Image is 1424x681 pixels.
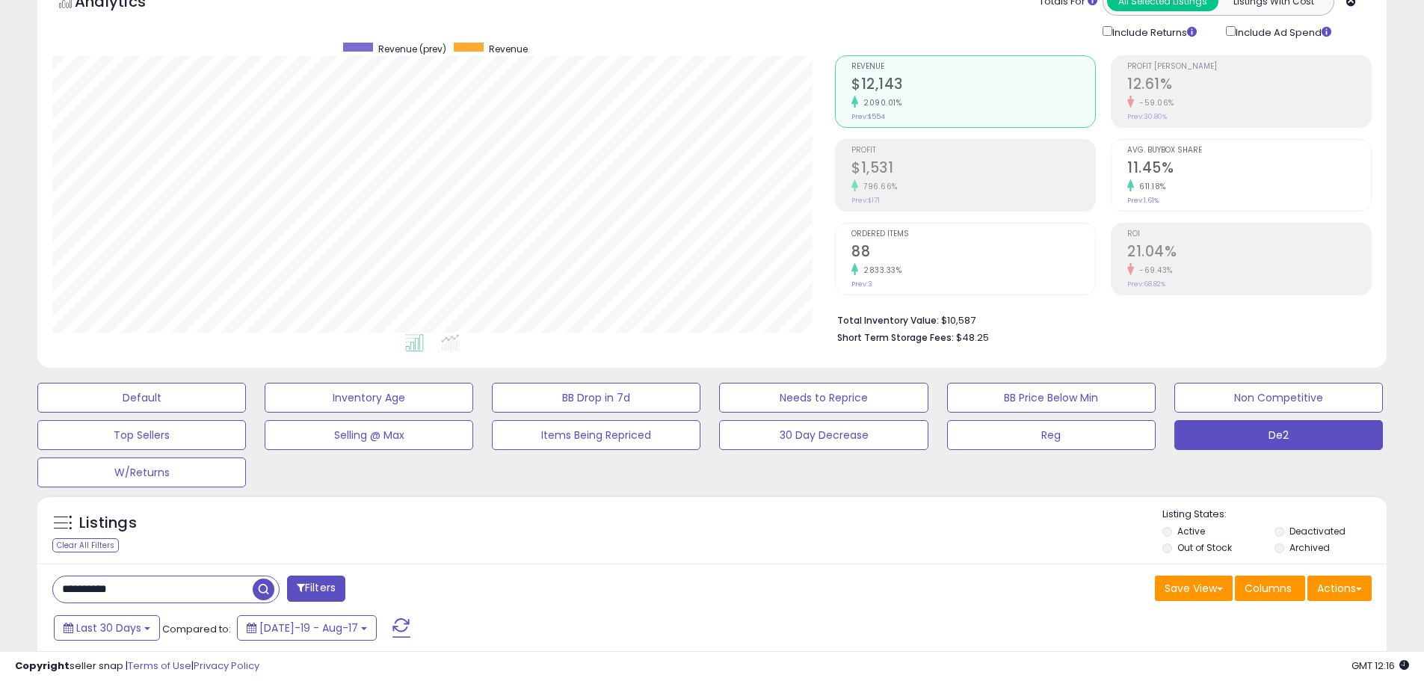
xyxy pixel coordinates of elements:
small: 2833.33% [858,265,901,276]
strong: Copyright [15,659,70,673]
h2: 21.04% [1127,243,1371,263]
button: Columns [1235,576,1305,601]
span: Avg. Buybox Share [1127,147,1371,155]
span: Last 30 Days [76,620,141,635]
label: Deactivated [1289,525,1346,537]
button: Actions [1307,576,1372,601]
button: BB Drop in 7d [492,383,700,413]
span: $48.25 [956,330,989,345]
p: Listing States: [1162,508,1387,522]
button: Needs to Reprice [719,383,928,413]
span: ROI [1127,230,1371,238]
span: Compared to: [162,622,231,636]
div: Clear All Filters [52,538,119,552]
span: [DATE]-19 - Aug-17 [259,620,358,635]
div: Include Returns [1091,23,1215,40]
li: $10,587 [837,310,1360,328]
span: Revenue (prev) [378,43,446,55]
small: Prev: $554 [851,112,885,121]
button: Default [37,383,246,413]
h2: $1,531 [851,159,1095,179]
small: 796.66% [858,181,898,192]
span: Ordered Items [851,230,1095,238]
small: -69.43% [1134,265,1173,276]
button: Non Competitive [1174,383,1383,413]
button: Selling @ Max [265,420,473,450]
button: 30 Day Decrease [719,420,928,450]
label: Active [1177,525,1205,537]
button: De2 [1174,420,1383,450]
button: W/Returns [37,457,246,487]
label: Archived [1289,541,1330,554]
button: Items Being Repriced [492,420,700,450]
a: Privacy Policy [194,659,259,673]
button: Last 30 Days [54,615,160,641]
h2: 88 [851,243,1095,263]
button: Save View [1155,576,1233,601]
b: Total Inventory Value: [837,314,939,327]
button: Reg [947,420,1156,450]
span: Profit [PERSON_NAME] [1127,63,1371,71]
div: seller snap | | [15,659,259,674]
button: Inventory Age [265,383,473,413]
small: Prev: $171 [851,196,880,205]
span: Revenue [851,63,1095,71]
button: BB Price Below Min [947,383,1156,413]
small: 611.18% [1134,181,1166,192]
small: Prev: 68.82% [1127,280,1165,289]
small: Prev: 3 [851,280,872,289]
b: Short Term Storage Fees: [837,331,954,344]
small: -59.06% [1134,97,1174,108]
div: Include Ad Spend [1215,23,1355,40]
span: Columns [1245,581,1292,596]
button: [DATE]-19 - Aug-17 [237,615,377,641]
span: Revenue [489,43,528,55]
button: Top Sellers [37,420,246,450]
h2: $12,143 [851,76,1095,96]
a: Terms of Use [128,659,191,673]
h2: 11.45% [1127,159,1371,179]
span: Profit [851,147,1095,155]
span: 2025-09-17 12:16 GMT [1351,659,1409,673]
small: Prev: 1.61% [1127,196,1159,205]
h2: 12.61% [1127,76,1371,96]
h5: Listings [79,513,137,534]
small: 2090.01% [858,97,901,108]
label: Out of Stock [1177,541,1232,554]
button: Filters [287,576,345,602]
small: Prev: 30.80% [1127,112,1167,121]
